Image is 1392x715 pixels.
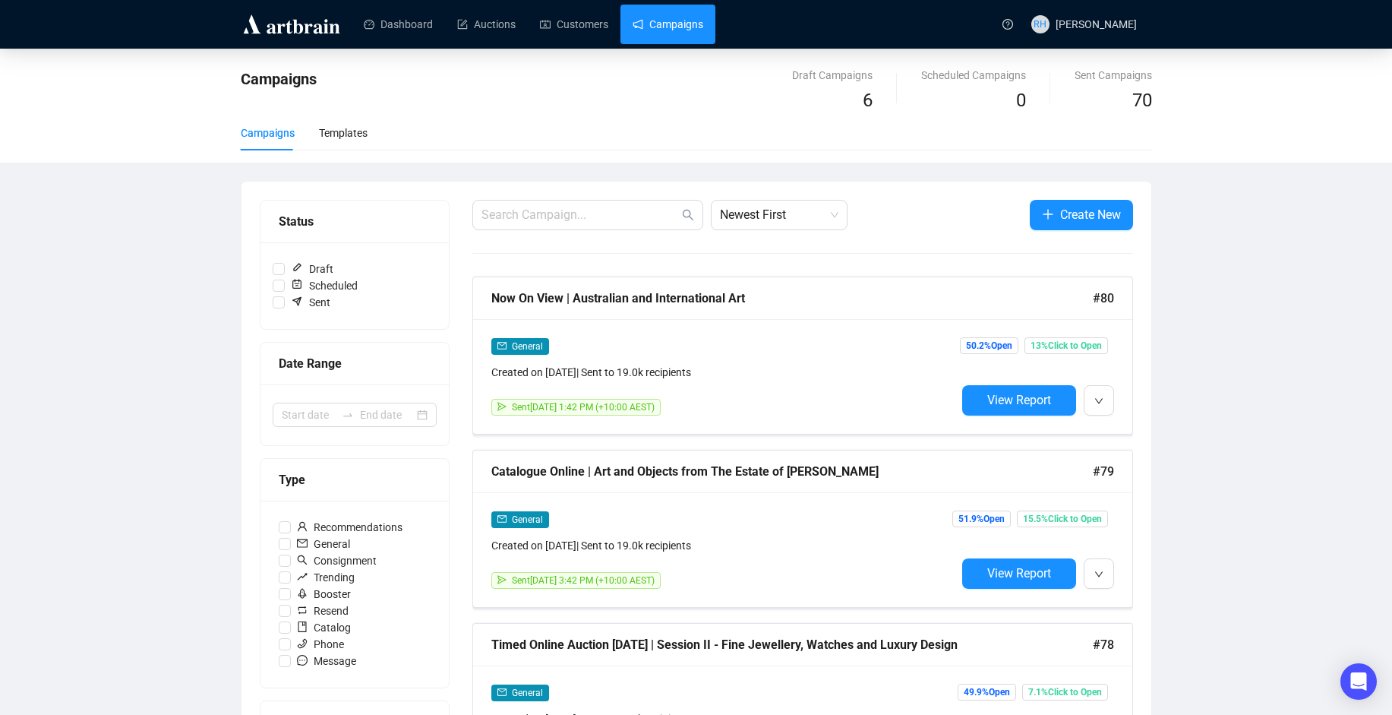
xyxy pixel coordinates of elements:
span: General [512,341,543,352]
span: 15.5% Click to Open [1017,511,1108,527]
div: Type [279,470,431,489]
span: send [497,575,507,584]
span: View Report [987,393,1051,407]
img: logo [241,12,342,36]
span: #80 [1093,289,1114,308]
span: Trending [291,569,361,586]
span: 0 [1016,90,1026,111]
span: Campaigns [241,70,317,88]
div: Created on [DATE] | Sent to 19.0k recipients [491,537,956,554]
span: retweet [297,605,308,615]
span: user [297,521,308,532]
span: [PERSON_NAME] [1056,18,1137,30]
div: Status [279,212,431,231]
span: #79 [1093,462,1114,481]
span: Draft [285,261,339,277]
span: message [297,655,308,666]
span: down [1094,397,1103,406]
div: Open Intercom Messenger [1340,663,1377,700]
span: search [297,555,308,565]
span: 13% Click to Open [1024,337,1108,354]
span: Resend [291,603,355,619]
div: Campaigns [241,125,295,141]
div: Timed Online Auction [DATE] | Session II - Fine Jewellery, Watches and Luxury Design [491,635,1093,654]
span: send [497,402,507,411]
span: 70 [1132,90,1152,111]
input: Start date [282,407,336,423]
span: mail [297,538,308,549]
span: Sent [DATE] 3:42 PM (+10:00 AEST) [512,575,655,586]
span: Scheduled [285,277,364,294]
span: #78 [1093,635,1114,654]
span: 49.9% Open [958,684,1016,701]
span: question-circle [1002,19,1013,30]
span: Newest First [720,201,838,229]
div: Scheduled Campaigns [921,67,1026,84]
span: swap-right [342,409,354,421]
span: Consignment [291,552,383,569]
span: 50.2% Open [960,337,1018,354]
span: Catalog [291,619,357,636]
button: View Report [962,385,1076,416]
span: to [342,409,354,421]
span: General [291,536,356,552]
div: Templates [319,125,368,141]
a: Customers [540,5,608,44]
button: View Report [962,558,1076,589]
span: Sent [285,294,336,311]
input: Search Campaign... [481,206,679,224]
input: End date [360,407,414,423]
span: RH [1034,17,1046,32]
a: Campaigns [633,5,703,44]
span: down [1094,570,1103,579]
span: mail [497,341,507,350]
span: book [297,622,308,632]
span: General [512,514,543,525]
span: search [682,209,694,221]
span: mail [497,514,507,524]
a: Catalogue Online | Art and Objects from The Estate of [PERSON_NAME]#79mailGeneralCreated on [DATE... [472,450,1133,608]
div: Draft Campaigns [792,67,873,84]
a: Now On View | Australian and International Art#80mailGeneralCreated on [DATE]| Sent to 19.0k reci... [472,277,1133,435]
span: Phone [291,636,350,653]
span: View Report [987,566,1051,581]
div: Created on [DATE] | Sent to 19.0k recipients [491,364,956,381]
span: rocket [297,588,308,599]
span: Recommendations [291,519,409,536]
div: Sent Campaigns [1075,67,1152,84]
span: 51.9% Open [952,511,1011,527]
span: 6 [863,90,873,111]
div: Catalogue Online | Art and Objects from The Estate of [PERSON_NAME] [491,462,1093,481]
span: phone [297,638,308,649]
span: mail [497,688,507,697]
div: Date Range [279,354,431,373]
div: Now On View | Australian and International Art [491,289,1093,308]
span: General [512,688,543,698]
a: Auctions [457,5,516,44]
span: Sent [DATE] 1:42 PM (+10:00 AEST) [512,402,655,413]
button: Create New [1030,200,1133,230]
span: Booster [291,586,357,603]
span: plus [1042,208,1054,220]
span: rise [297,571,308,582]
a: Dashboard [364,5,433,44]
span: Create New [1060,205,1121,224]
span: 7.1% Click to Open [1022,684,1108,701]
span: Message [291,653,362,669]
